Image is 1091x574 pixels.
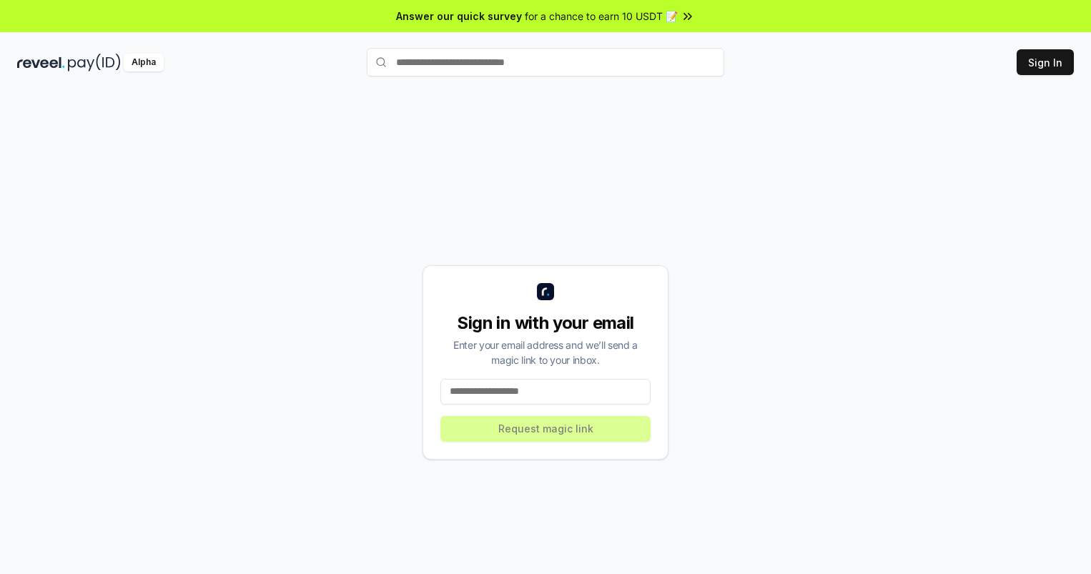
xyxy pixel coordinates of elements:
div: Enter your email address and we’ll send a magic link to your inbox. [440,337,651,367]
img: logo_small [537,283,554,300]
span: for a chance to earn 10 USDT 📝 [525,9,678,24]
button: Sign In [1017,49,1074,75]
div: Alpha [124,54,164,71]
img: pay_id [68,54,121,71]
span: Answer our quick survey [396,9,522,24]
div: Sign in with your email [440,312,651,335]
img: reveel_dark [17,54,65,71]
